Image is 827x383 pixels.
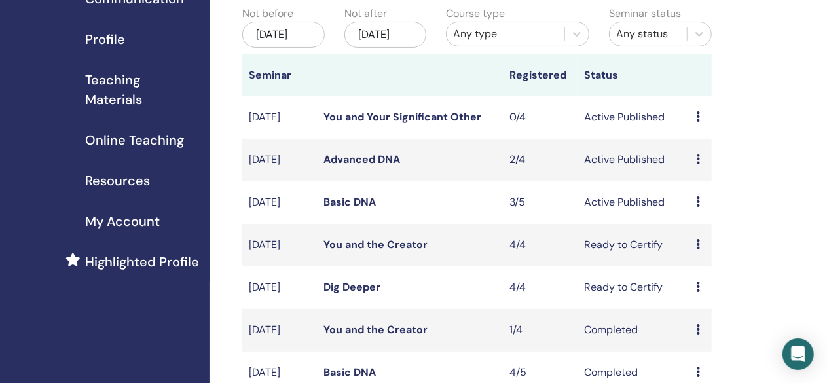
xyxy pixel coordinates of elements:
[323,110,481,124] a: You and Your Significant Other
[323,238,428,251] a: You and the Creator
[578,96,689,139] td: Active Published
[578,181,689,224] td: Active Published
[323,365,376,379] a: Basic DNA
[242,266,317,309] td: [DATE]
[85,70,199,109] span: Teaching Materials
[85,29,125,49] span: Profile
[578,266,689,309] td: Ready to Certify
[503,266,578,309] td: 4/4
[578,54,689,96] th: Status
[242,22,325,48] div: [DATE]
[503,181,578,224] td: 3/5
[242,6,293,22] label: Not before
[578,224,689,266] td: Ready to Certify
[453,26,558,42] div: Any type
[323,280,380,294] a: Dig Deeper
[782,338,814,370] div: Open Intercom Messenger
[344,6,387,22] label: Not after
[503,96,578,139] td: 0/4
[242,181,317,224] td: [DATE]
[446,6,505,22] label: Course type
[323,153,400,166] a: Advanced DNA
[344,22,427,48] div: [DATE]
[503,224,578,266] td: 4/4
[242,224,317,266] td: [DATE]
[85,252,199,272] span: Highlighted Profile
[609,6,681,22] label: Seminar status
[578,309,689,352] td: Completed
[503,54,578,96] th: Registered
[242,54,317,96] th: Seminar
[85,130,184,150] span: Online Teaching
[242,139,317,181] td: [DATE]
[85,171,150,191] span: Resources
[323,323,428,337] a: You and the Creator
[242,96,317,139] td: [DATE]
[616,26,680,42] div: Any status
[323,195,376,209] a: Basic DNA
[578,139,689,181] td: Active Published
[503,309,578,352] td: 1/4
[242,309,317,352] td: [DATE]
[85,211,160,231] span: My Account
[503,139,578,181] td: 2/4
